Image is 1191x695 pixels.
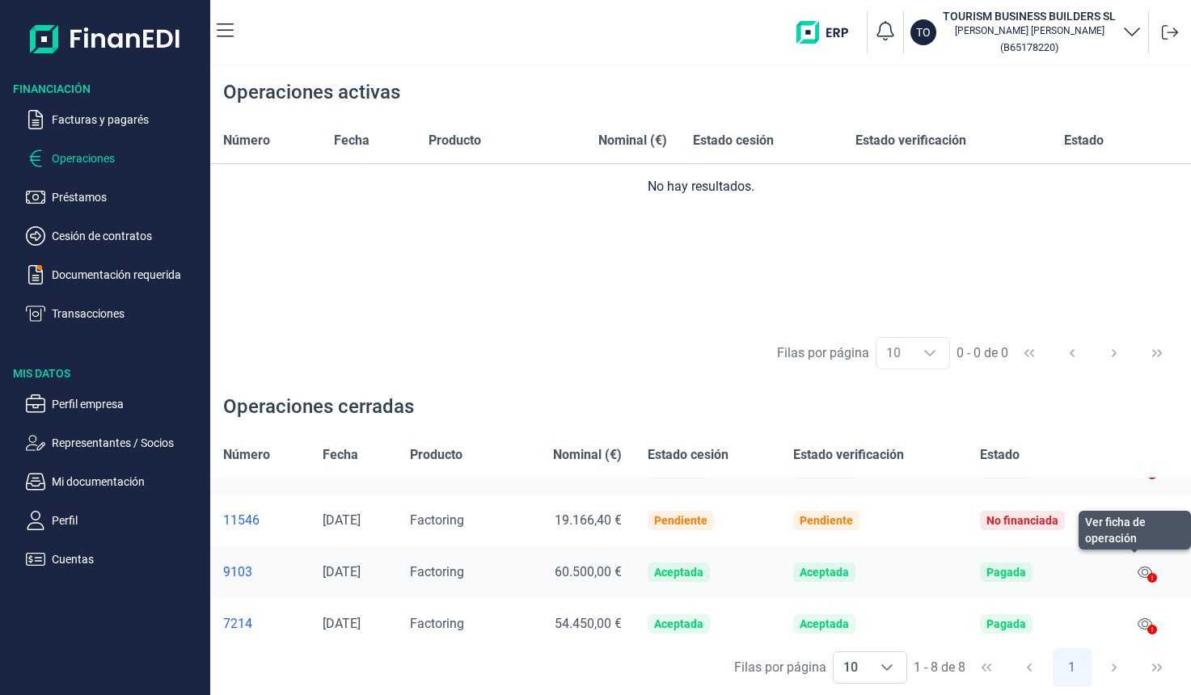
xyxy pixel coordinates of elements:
[52,433,204,453] p: Representantes / Socios
[323,445,358,465] span: Fecha
[410,564,464,579] span: Factoring
[1053,334,1092,373] button: Previous Page
[52,187,204,207] p: Préstamos
[1053,648,1092,687] button: Page 1
[26,472,204,491] button: Mi documentación
[1010,334,1049,373] button: First Page
[1138,334,1176,373] button: Last Page
[555,616,622,631] span: 54.450,00 €
[910,8,1142,57] button: TOTOURISM BUSINESS BUILDERS SL[PERSON_NAME] [PERSON_NAME](B65178220)
[1138,648,1176,687] button: Last Page
[26,149,204,168] button: Operaciones
[410,445,462,465] span: Producto
[855,131,966,150] span: Estado verificación
[800,514,853,527] div: Pendiente
[654,514,707,527] div: Pendiente
[26,304,204,323] button: Transacciones
[1010,648,1049,687] button: Previous Page
[986,566,1026,579] div: Pagada
[52,394,204,414] p: Perfil empresa
[914,661,965,674] span: 1 - 8 de 8
[967,648,1006,687] button: First Page
[52,110,204,129] p: Facturas y pagarés
[734,658,826,677] div: Filas por página
[223,564,297,580] a: 9103
[777,343,869,363] div: Filas por página
[334,131,370,150] span: Fecha
[555,512,622,528] span: 19.166,40 €
[223,616,297,632] a: 7214
[26,265,204,284] button: Documentación requerida
[1095,334,1134,373] button: Next Page
[429,131,481,150] span: Producto
[26,511,204,530] button: Perfil
[1000,41,1058,53] small: Copiar cif
[553,445,622,465] span: Nominal (€)
[223,512,297,529] a: 11546
[943,8,1116,24] h3: TOURISM BUSINESS BUILDERS SL
[834,652,868,683] span: 10
[796,21,860,44] img: erp
[52,149,204,168] p: Operaciones
[916,24,931,40] p: TO
[52,226,204,246] p: Cesión de contratos
[654,617,703,630] div: Aceptada
[800,566,849,579] div: Aceptada
[26,187,204,207] button: Préstamos
[26,550,204,569] button: Cuentas
[323,564,384,580] div: [DATE]
[410,616,464,631] span: Factoring
[323,512,384,529] div: [DATE]
[30,13,181,65] img: Logo de aplicación
[52,472,204,491] p: Mi documentación
[223,131,270,150] span: Número
[654,566,703,579] div: Aceptada
[910,338,949,369] div: Choose
[1064,131,1104,150] span: Estado
[52,550,204,569] p: Cuentas
[223,394,414,419] div: Operaciones cerradas
[323,616,384,632] div: [DATE]
[555,564,622,579] span: 60.500,00 €
[648,445,729,465] span: Estado cesión
[1095,648,1134,687] button: Next Page
[26,226,204,246] button: Cesión de contratos
[943,24,1116,37] p: [PERSON_NAME] [PERSON_NAME]
[223,79,400,105] div: Operaciones activas
[957,347,1008,360] span: 0 - 0 de 0
[980,445,1020,465] span: Estado
[26,394,204,414] button: Perfil empresa
[26,110,204,129] button: Facturas y pagarés
[223,177,1178,196] div: No hay resultados.
[52,265,204,284] p: Documentación requerida
[986,514,1058,527] div: No financiada
[693,131,774,150] span: Estado cesión
[986,617,1026,630] div: Pagada
[52,304,204,323] p: Transacciones
[26,433,204,453] button: Representantes / Socios
[598,131,667,150] span: Nominal (€)
[223,445,270,465] span: Número
[868,652,906,683] div: Choose
[800,617,849,630] div: Aceptada
[793,445,904,465] span: Estado verificación
[410,512,464,528] span: Factoring
[52,511,204,530] p: Perfil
